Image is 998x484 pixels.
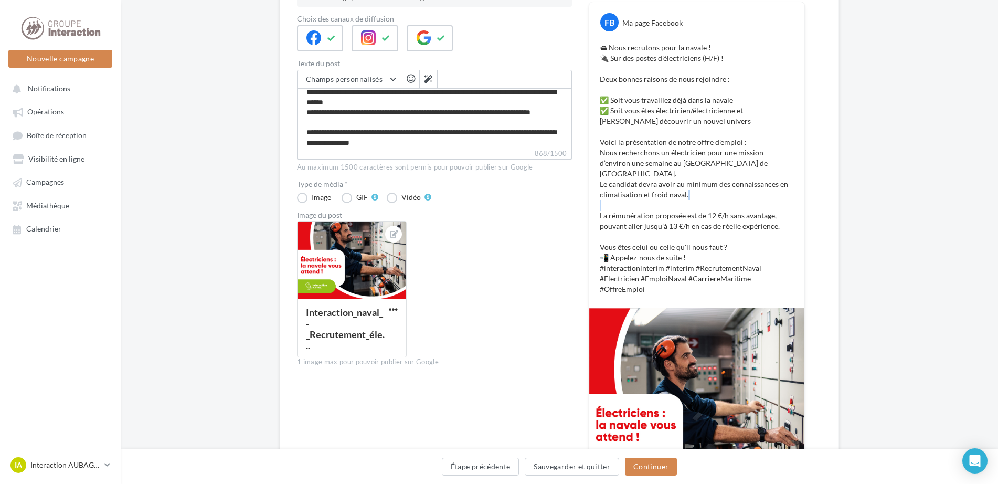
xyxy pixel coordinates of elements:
[15,460,22,470] span: IA
[6,219,114,238] a: Calendrier
[962,448,988,474] div: Open Intercom Messenger
[306,307,385,351] div: Interaction_naval_-_Recrutement_éle...
[600,43,794,294] p: 🛳 Nous recrutons pour la navale ! 🔌 Sur des postes d'électriciens (H/F) ! Deux bonnes raisons de ...
[306,75,383,83] span: Champs personnalisés
[600,13,619,31] div: FB
[401,194,421,201] div: Vidéo
[27,131,87,140] span: Boîte de réception
[297,181,572,188] label: Type de média *
[6,102,114,121] a: Opérations
[8,455,112,475] a: IA Interaction AUBAGNE
[28,154,84,163] span: Visibilité en ligne
[6,79,110,98] button: Notifications
[26,225,61,234] span: Calendrier
[6,149,114,168] a: Visibilité en ligne
[298,70,402,88] button: Champs personnalisés
[8,50,112,68] button: Nouvelle campagne
[6,196,114,215] a: Médiathèque
[442,458,519,476] button: Étape précédente
[297,163,572,172] div: Au maximum 1500 caractères sont permis pour pouvoir publier sur Google
[26,201,69,210] span: Médiathèque
[30,460,100,470] p: Interaction AUBAGNE
[625,458,677,476] button: Continuer
[622,18,683,28] div: Ma page Facebook
[525,458,619,476] button: Sauvegarder et quitter
[27,108,64,117] span: Opérations
[297,357,572,367] div: 1 image max pour pouvoir publier sur Google
[297,148,572,160] label: 868/1500
[297,60,572,67] label: Texte du post
[28,84,70,93] span: Notifications
[6,172,114,191] a: Campagnes
[297,212,572,219] div: Image du post
[312,194,331,201] div: Image
[297,15,572,23] label: Choix des canaux de diffusion
[356,194,368,201] div: GIF
[6,125,114,145] a: Boîte de réception
[26,178,64,187] span: Campagnes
